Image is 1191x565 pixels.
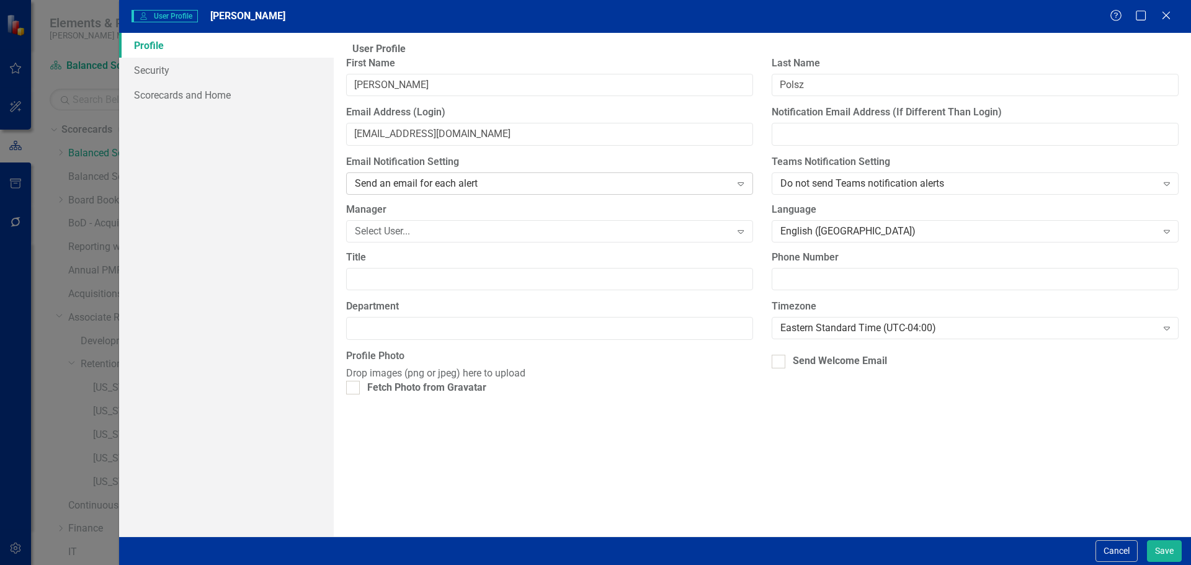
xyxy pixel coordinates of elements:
[346,300,753,314] label: Department
[119,82,334,107] a: Scorecards and Home
[346,105,753,120] label: Email Address (Login)
[119,58,334,82] a: Security
[780,177,1157,191] div: Do not send Teams notification alerts
[772,155,1179,169] label: Teams Notification Setting
[1095,540,1138,562] button: Cancel
[780,224,1157,238] div: English ([GEOGRAPHIC_DATA])
[355,177,731,191] div: Send an email for each alert
[346,349,753,363] label: Profile Photo
[346,203,753,217] label: Manager
[772,300,1179,314] label: Timezone
[367,381,486,395] div: Fetch Photo from Gravatar
[1147,540,1182,562] button: Save
[119,33,334,58] a: Profile
[346,42,412,56] legend: User Profile
[772,56,1179,71] label: Last Name
[210,10,285,22] span: [PERSON_NAME]
[346,56,753,71] label: First Name
[346,367,753,381] div: Drop images (png or jpeg) here to upload
[132,10,198,22] span: User Profile
[346,155,753,169] label: Email Notification Setting
[772,251,1179,265] label: Phone Number
[772,105,1179,120] label: Notification Email Address (If Different Than Login)
[793,354,887,368] div: Send Welcome Email
[346,251,753,265] label: Title
[355,224,731,238] div: Select User...
[780,321,1157,336] div: Eastern Standard Time (UTC-04:00)
[772,203,1179,217] label: Language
